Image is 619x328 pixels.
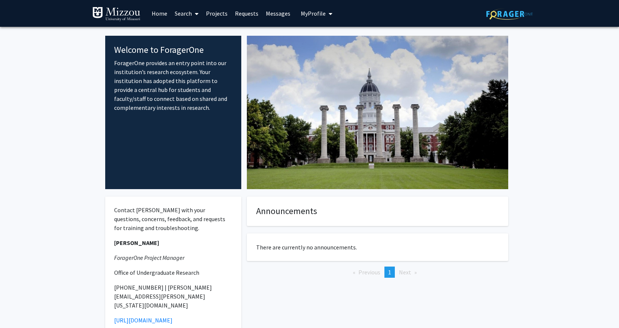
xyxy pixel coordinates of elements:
[202,0,231,26] a: Projects
[148,0,171,26] a: Home
[114,239,159,246] strong: [PERSON_NAME]
[171,0,202,26] a: Search
[6,294,32,322] iframe: Chat
[256,243,499,252] p: There are currently no announcements.
[231,0,262,26] a: Requests
[114,206,233,232] p: Contact [PERSON_NAME] with your questions, concerns, feedback, and requests for training and trou...
[114,283,233,310] p: [PHONE_NUMBER] | [PERSON_NAME][EMAIL_ADDRESS][PERSON_NAME][US_STATE][DOMAIN_NAME]
[247,267,508,278] ul: Pagination
[256,206,499,217] h4: Announcements
[388,268,391,276] span: 1
[114,316,173,324] a: [URL][DOMAIN_NAME]
[262,0,294,26] a: Messages
[114,58,233,112] p: ForagerOne provides an entry point into our institution’s research ecosystem. Your institution ha...
[486,8,533,20] img: ForagerOne Logo
[92,7,141,22] img: University of Missouri Logo
[114,45,233,55] h4: Welcome to ForagerOne
[114,254,184,261] em: ForagerOne Project Manager
[247,36,508,189] img: Cover Image
[358,268,380,276] span: Previous
[301,10,326,17] span: My Profile
[114,268,233,277] p: Office of Undergraduate Research
[399,268,411,276] span: Next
